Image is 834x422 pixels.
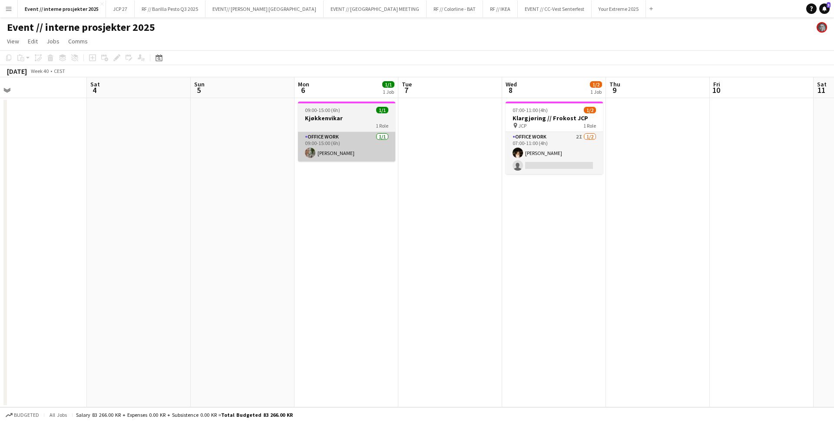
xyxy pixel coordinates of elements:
span: 6 [297,85,309,95]
app-job-card: 07:00-11:00 (4h)1/2Klargjøring // Frokost JCP JCP1 RoleOffice work2I1/207:00-11:00 (4h)[PERSON_NAME] [506,102,603,174]
span: All jobs [48,412,69,418]
span: Sat [90,80,100,88]
app-job-card: 09:00-15:00 (6h)1/1Kjøkkenvikar1 RoleOffice work1/109:00-15:00 (6h)[PERSON_NAME] [298,102,395,162]
button: RF // Barilla Pesto Q3 2025 [135,0,205,17]
div: CEST [54,68,65,74]
span: 8 [504,85,517,95]
span: 1/1 [376,107,388,113]
h1: Event // interne prosjekter 2025 [7,21,155,34]
div: 1 Job [383,89,394,95]
app-card-role: Office work1/109:00-15:00 (6h)[PERSON_NAME] [298,132,395,162]
span: 1/1 [382,81,394,88]
span: 11 [816,85,827,95]
button: Budgeted [4,410,40,420]
div: 1 Job [590,89,602,95]
span: 1/2 [590,81,602,88]
a: Comms [65,36,91,47]
span: 1 Role [583,122,596,129]
span: Wed [506,80,517,88]
span: 1 Role [376,122,388,129]
span: Mon [298,80,309,88]
span: 7 [400,85,412,95]
span: Sat [817,80,827,88]
span: Fri [713,80,720,88]
span: Sun [194,80,205,88]
button: EVENT // [GEOGRAPHIC_DATA] MEETING [324,0,427,17]
a: Jobs [43,36,63,47]
span: View [7,37,19,45]
a: 3 [819,3,830,14]
div: Salary 83 266.00 KR + Expenses 0.00 KR + Subsistence 0.00 KR = [76,412,293,418]
span: 10 [712,85,720,95]
span: Edit [28,37,38,45]
h3: Kjøkkenvikar [298,114,395,122]
span: JCP [518,122,526,129]
button: EVENT // CC-Vest Senterfest [518,0,592,17]
button: RF // Colorline - BAT [427,0,483,17]
span: Total Budgeted 83 266.00 KR [221,412,293,418]
span: 1/2 [584,107,596,113]
a: Edit [24,36,41,47]
button: Event // interne prosjekter 2025 [18,0,106,17]
span: 07:00-11:00 (4h) [513,107,548,113]
button: Your Extreme 2025 [592,0,646,17]
app-user-avatar: Julie Minken [817,22,827,33]
app-card-role: Office work2I1/207:00-11:00 (4h)[PERSON_NAME] [506,132,603,174]
a: View [3,36,23,47]
span: 9 [608,85,620,95]
span: Tue [402,80,412,88]
button: EVENT// [PERSON_NAME] [GEOGRAPHIC_DATA] [205,0,324,17]
button: JCP 27 [106,0,135,17]
span: Week 40 [29,68,50,74]
span: Budgeted [14,412,39,418]
span: Jobs [46,37,60,45]
span: 4 [89,85,100,95]
h3: Klargjøring // Frokost JCP [506,114,603,122]
span: Comms [68,37,88,45]
span: Thu [609,80,620,88]
span: 5 [193,85,205,95]
span: 3 [827,2,831,8]
span: 09:00-15:00 (6h) [305,107,340,113]
button: RF // IKEA [483,0,518,17]
div: [DATE] [7,67,27,76]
